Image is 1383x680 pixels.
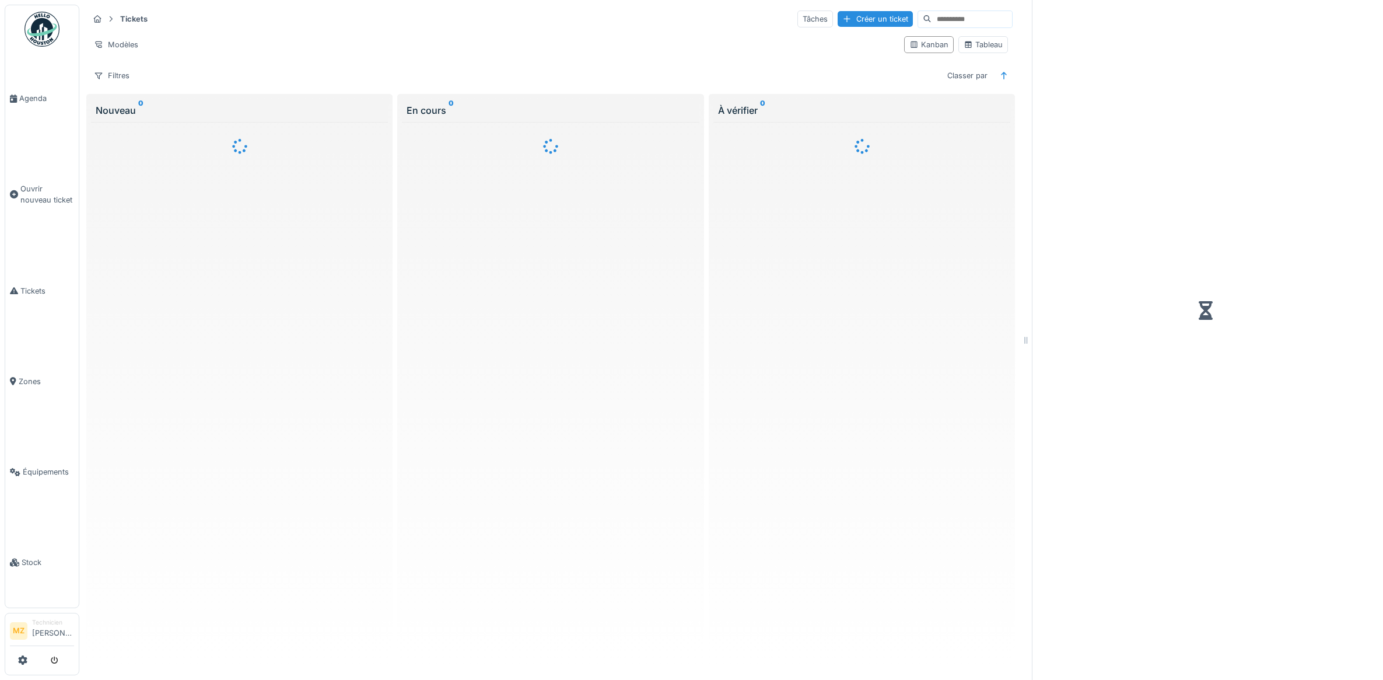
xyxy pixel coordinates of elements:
a: Équipements [5,427,79,517]
div: Nouveau [96,103,383,117]
span: Tickets [20,285,74,297]
div: Kanban [909,39,948,50]
a: MZ Technicien[PERSON_NAME] [10,618,74,646]
sup: 0 [138,103,143,117]
a: Agenda [5,53,79,144]
div: À vérifier [718,103,1006,117]
div: Modèles [89,36,143,53]
img: Badge_color-CXgf-gQk.svg [24,12,59,47]
div: Technicien [32,618,74,627]
a: Ouvrir nouveau ticket [5,144,79,245]
span: Ouvrir nouveau ticket [20,183,74,205]
div: Créer un ticket [838,11,913,27]
sup: 0 [760,103,765,117]
strong: Tickets [115,13,152,25]
a: Stock [5,517,79,608]
a: Tickets [5,246,79,336]
a: Zones [5,336,79,427]
div: Tâches [797,11,833,27]
div: Filtres [89,67,135,84]
li: [PERSON_NAME] [32,618,74,643]
span: Équipements [23,466,74,477]
li: MZ [10,622,27,640]
sup: 0 [449,103,454,117]
div: En cours [407,103,694,117]
div: Classer par [942,67,993,84]
span: Zones [19,376,74,387]
div: Tableau [964,39,1003,50]
span: Agenda [19,93,74,104]
span: Stock [22,557,74,568]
